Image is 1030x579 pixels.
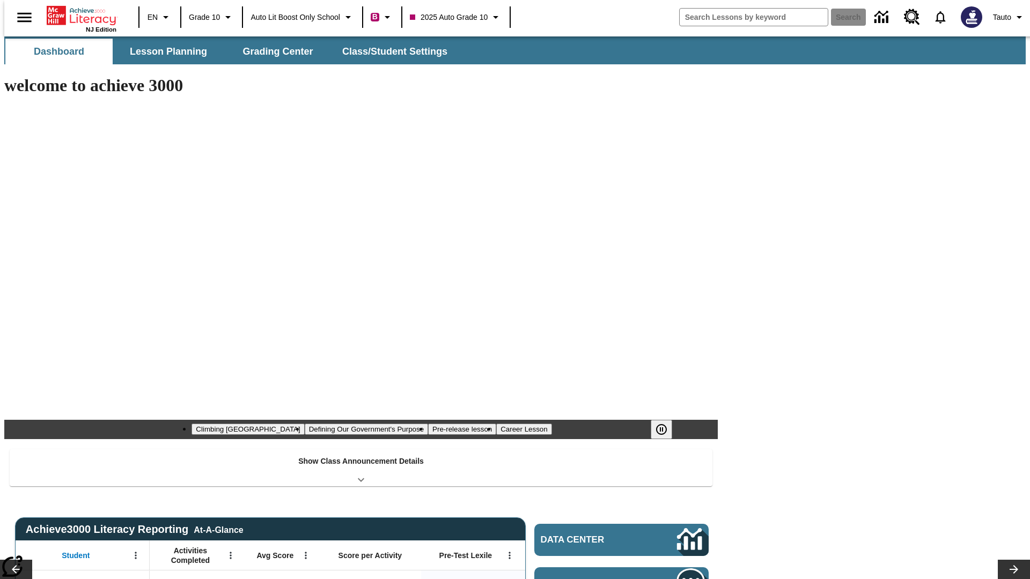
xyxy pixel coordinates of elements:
[155,546,226,565] span: Activities Completed
[502,547,518,563] button: Open Menu
[115,39,222,64] button: Lesson Planning
[993,12,1011,23] span: Tauto
[251,12,340,23] span: Auto Lit Boost only School
[47,4,116,33] div: Home
[868,3,897,32] a: Data Center
[192,424,304,435] button: Slide 1 Climbing Mount Tai
[246,8,359,27] button: School: Auto Lit Boost only School, Select your school
[185,8,239,27] button: Grade: Grade 10, Select a grade
[26,523,244,536] span: Achieve3000 Literacy Reporting
[410,12,488,23] span: 2025 Auto Grade 10
[334,39,456,64] button: Class/Student Settings
[9,2,40,33] button: Open side menu
[5,39,113,64] button: Dashboard
[998,560,1030,579] button: Lesson carousel, Next
[366,8,398,27] button: Boost Class color is violet red. Change class color
[189,12,220,23] span: Grade 10
[496,424,551,435] button: Slide 4 Career Lesson
[339,551,402,560] span: Score per Activity
[4,36,1026,64] div: SubNavbar
[298,456,424,467] p: Show Class Announcement Details
[224,39,332,64] button: Grading Center
[651,420,683,439] div: Pause
[897,3,926,32] a: Resource Center, Will open in new tab
[372,10,378,24] span: B
[10,449,712,486] div: Show Class Announcement Details
[406,8,506,27] button: Class: 2025 Auto Grade 10, Select your class
[47,5,116,26] a: Home
[148,12,158,23] span: EN
[62,551,90,560] span: Student
[4,76,718,95] h1: welcome to achieve 3000
[256,551,293,560] span: Avg Score
[961,6,982,28] img: Avatar
[534,524,709,556] a: Data Center
[989,8,1030,27] button: Profile/Settings
[143,8,177,27] button: Language: EN, Select a language
[954,3,989,31] button: Select a new avatar
[194,523,243,535] div: At-A-Glance
[298,547,314,563] button: Open Menu
[439,551,492,560] span: Pre-Test Lexile
[86,26,116,33] span: NJ Edition
[926,3,954,31] a: Notifications
[680,9,828,26] input: search field
[651,420,672,439] button: Pause
[223,547,239,563] button: Open Menu
[541,535,641,545] span: Data Center
[428,424,496,435] button: Slide 3 Pre-release lesson
[305,424,428,435] button: Slide 2 Defining Our Government's Purpose
[4,39,457,64] div: SubNavbar
[128,547,144,563] button: Open Menu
